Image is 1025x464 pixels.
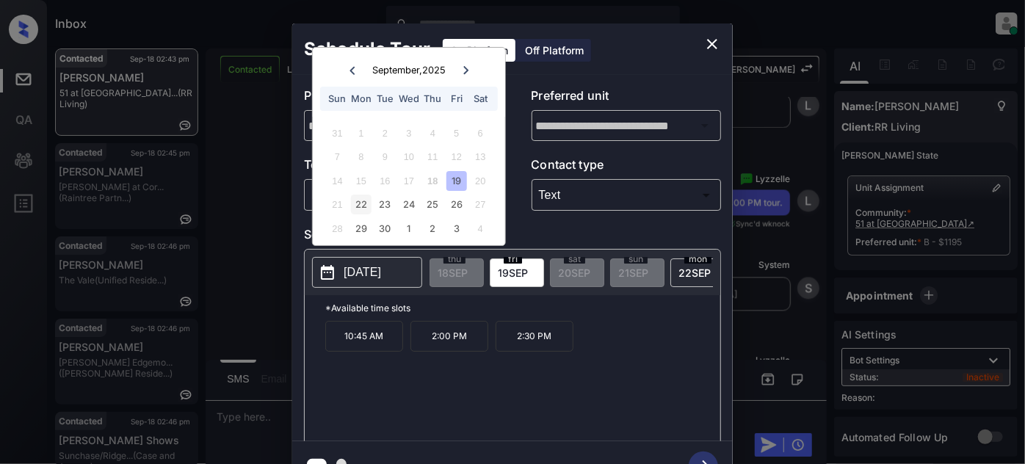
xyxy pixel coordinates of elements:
[446,123,466,143] div: Not available Friday, September 5th, 2025
[518,39,591,62] div: Off Platform
[351,195,371,214] div: Choose Monday, September 22nd, 2025
[423,219,443,239] div: Choose Thursday, October 2nd, 2025
[471,147,490,167] div: Not available Saturday, September 13th, 2025
[446,171,466,191] div: Choose Friday, September 19th, 2025
[327,219,347,239] div: Not available Sunday, September 28th, 2025
[327,195,347,214] div: Not available Sunday, September 21st, 2025
[490,258,544,287] div: date-select
[410,321,488,352] p: 2:00 PM
[351,147,371,167] div: Not available Monday, September 8th, 2025
[308,183,490,207] div: In Person
[344,264,381,281] p: [DATE]
[471,219,490,239] div: Not available Saturday, October 4th, 2025
[399,219,419,239] div: Choose Wednesday, October 1st, 2025
[471,89,490,109] div: Sat
[423,195,443,214] div: Choose Thursday, September 25th, 2025
[423,89,443,109] div: Thu
[351,123,371,143] div: Not available Monday, September 1st, 2025
[698,29,727,59] button: close
[327,123,347,143] div: Not available Sunday, August 31st, 2025
[423,171,443,191] div: Not available Thursday, September 18th, 2025
[292,23,442,75] h2: Schedule Tour
[678,267,711,279] span: 22 SEP
[504,255,522,264] span: fri
[399,147,419,167] div: Not available Wednesday, September 10th, 2025
[684,255,711,264] span: mon
[327,171,347,191] div: Not available Sunday, September 14th, 2025
[375,219,395,239] div: Choose Tuesday, September 30th, 2025
[471,195,490,214] div: Not available Saturday, September 27th, 2025
[399,171,419,191] div: Not available Wednesday, September 17th, 2025
[446,219,466,239] div: Choose Friday, October 3rd, 2025
[327,147,347,167] div: Not available Sunday, September 7th, 2025
[351,219,371,239] div: Choose Monday, September 29th, 2025
[312,257,422,288] button: [DATE]
[372,65,446,76] div: September , 2025
[304,87,494,110] p: Preferred community
[443,39,515,62] div: On Platform
[399,123,419,143] div: Not available Wednesday, September 3rd, 2025
[498,267,528,279] span: 19 SEP
[535,183,718,207] div: Text
[423,147,443,167] div: Not available Thursday, September 11th, 2025
[423,123,443,143] div: Not available Thursday, September 4th, 2025
[375,123,395,143] div: Not available Tuesday, September 2nd, 2025
[351,171,371,191] div: Not available Monday, September 15th, 2025
[327,89,347,109] div: Sun
[325,321,403,352] p: 10:45 AM
[446,89,466,109] div: Fri
[532,156,722,179] p: Contact type
[375,147,395,167] div: Not available Tuesday, September 9th, 2025
[304,156,494,179] p: Tour type
[325,295,720,321] p: *Available time slots
[471,123,490,143] div: Not available Saturday, September 6th, 2025
[496,321,573,352] p: 2:30 PM
[399,195,419,214] div: Choose Wednesday, September 24th, 2025
[304,225,721,249] p: Select slot
[532,87,722,110] p: Preferred unit
[446,147,466,167] div: Not available Friday, September 12th, 2025
[471,171,490,191] div: Not available Saturday, September 20th, 2025
[375,195,395,214] div: Choose Tuesday, September 23rd, 2025
[317,121,500,240] div: month 2025-09
[670,258,725,287] div: date-select
[351,89,371,109] div: Mon
[375,89,395,109] div: Tue
[446,195,466,214] div: Choose Friday, September 26th, 2025
[399,89,419,109] div: Wed
[375,171,395,191] div: Not available Tuesday, September 16th, 2025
